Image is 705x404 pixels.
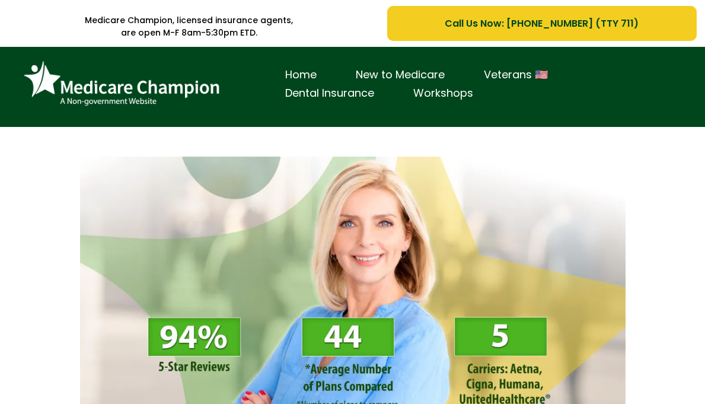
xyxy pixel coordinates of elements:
p: Medicare Champion, licensed insurance agents, [9,14,370,27]
img: Brand Logo [18,56,225,112]
p: are open M-F 8am-5:30pm ETD. [9,27,370,39]
a: New to Medicare [336,66,464,84]
a: Home [266,66,336,84]
a: Workshops [394,84,493,103]
a: Dental Insurance [266,84,394,103]
span: Call Us Now: [PHONE_NUMBER] (TTY 711) [445,16,639,31]
a: Call Us Now: 1-833-823-1990 (TTY 711) [387,6,696,41]
a: Veterans 🇺🇸 [464,66,567,84]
